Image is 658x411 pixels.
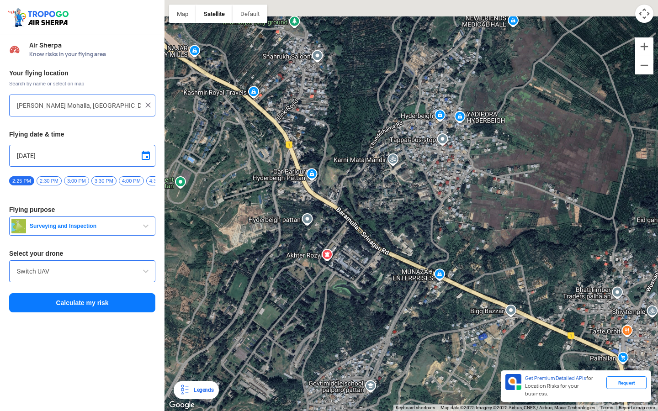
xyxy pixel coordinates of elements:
[169,5,196,23] button: Show street map
[146,176,171,185] span: 4:30 PM
[29,51,155,58] span: Know risks in your flying area
[190,385,213,395] div: Legends
[29,42,155,49] span: Air Sherpa
[167,399,197,411] img: Google
[64,176,89,185] span: 3:00 PM
[9,250,155,257] h3: Select your drone
[635,56,653,74] button: Zoom out
[26,222,140,230] span: Surveying and Inspection
[17,150,148,161] input: Select Date
[17,266,148,277] input: Search by name or Brand
[11,219,26,233] img: survey.png
[9,44,20,55] img: Risk Scores
[635,5,653,23] button: Map camera controls
[9,131,155,137] h3: Flying date & time
[9,176,34,185] span: 2:25 PM
[9,206,155,213] h3: Flying purpose
[167,399,197,411] a: Open this area in Google Maps (opens a new window)
[440,405,595,410] span: Map data ©2025 Imagery ©2025 Airbus, CNES / Airbus, Maxar Technologies
[179,385,190,395] img: Legends
[91,176,117,185] span: 3:30 PM
[17,100,141,111] input: Search your flying location
[521,374,606,398] div: for Location Risks for your business.
[635,37,653,56] button: Zoom in
[9,70,155,76] h3: Your flying location
[143,100,153,110] img: ic_close.png
[7,7,72,28] img: ic_tgdronemaps.svg
[37,176,62,185] span: 2:30 PM
[600,405,613,410] a: Terms
[606,376,647,389] div: Request
[9,216,155,236] button: Surveying and Inspection
[9,293,155,312] button: Calculate my risk
[525,375,586,381] span: Get Premium Detailed APIs
[196,5,233,23] button: Show satellite imagery
[119,176,144,185] span: 4:00 PM
[396,405,435,411] button: Keyboard shortcuts
[505,374,521,390] img: Premium APIs
[619,405,655,410] a: Report a map error
[9,80,155,87] span: Search by name or select on map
